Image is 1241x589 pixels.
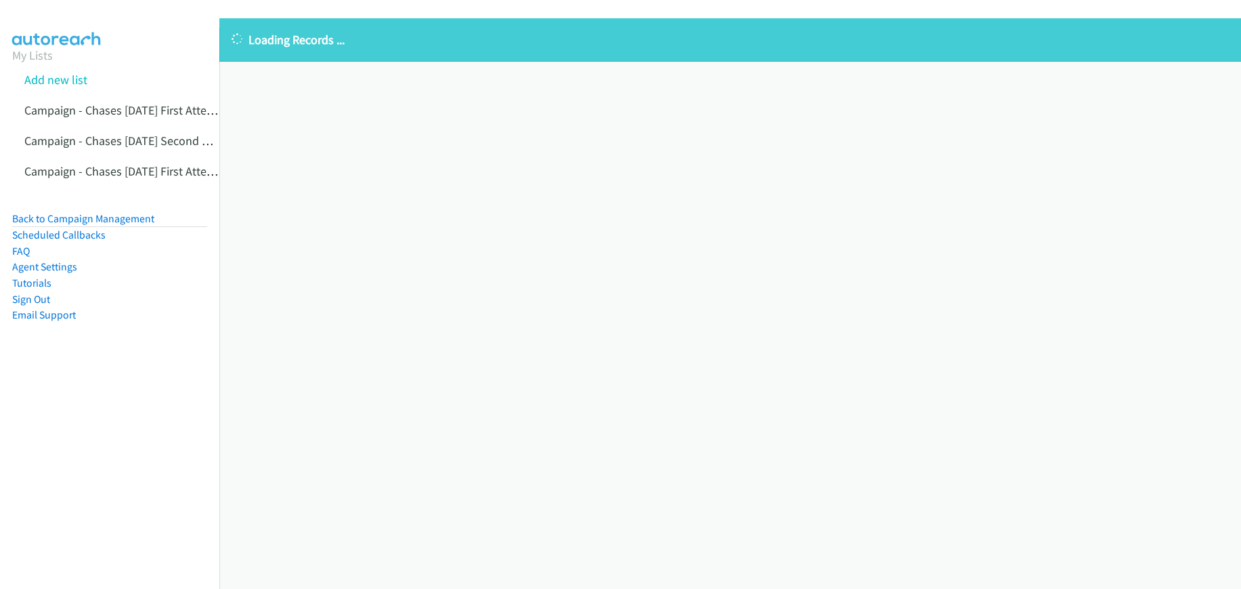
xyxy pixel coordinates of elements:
a: Email Support [12,308,76,321]
a: Sign Out [12,293,50,306]
a: Campaign - Chases [DATE] Second Attempt [24,133,244,148]
a: Campaign - Chases [DATE] First Attempt [24,163,227,179]
a: FAQ [12,245,30,258]
a: My Lists [12,47,53,63]
a: Campaign - Chases [DATE] First Attempt And Ongoings [24,102,302,118]
a: Agent Settings [12,260,77,273]
p: Loading Records ... [232,31,1229,49]
a: Add new list [24,72,87,87]
a: Back to Campaign Management [12,212,154,225]
a: Tutorials [12,277,51,289]
a: Scheduled Callbacks [12,228,106,241]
